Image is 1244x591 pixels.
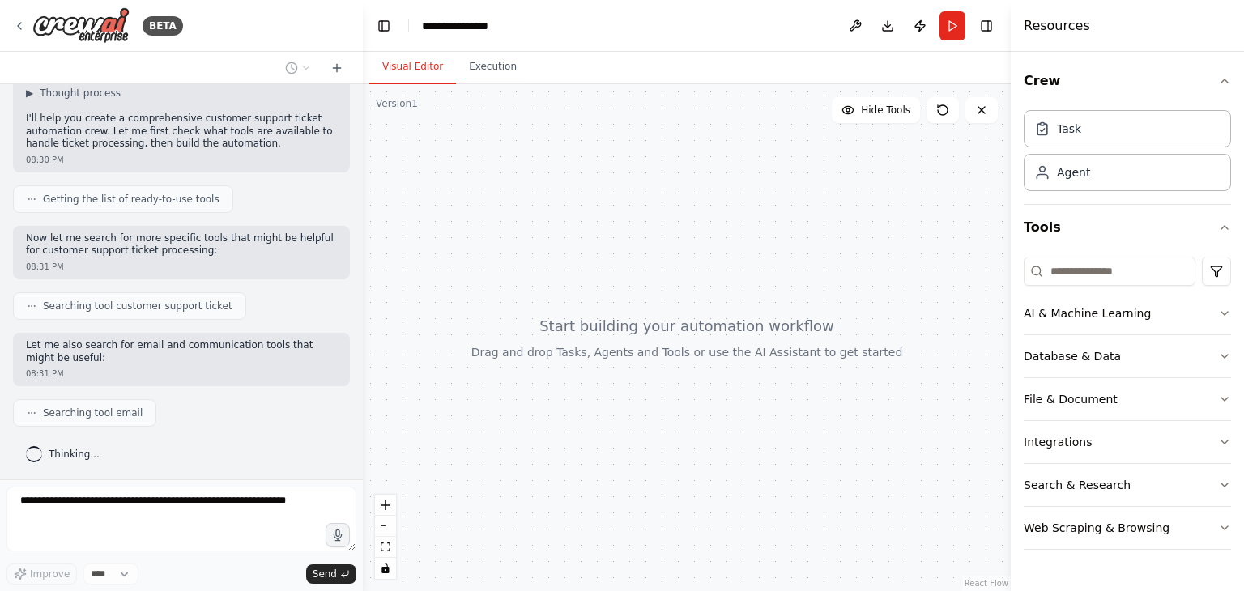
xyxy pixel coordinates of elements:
div: 08:30 PM [26,154,337,166]
div: 08:31 PM [26,368,337,380]
div: React Flow controls [375,495,396,579]
div: Crew [1024,104,1231,204]
button: fit view [375,537,396,558]
button: zoom out [375,516,396,537]
p: I'll help you create a comprehensive customer support ticket automation crew. Let me first check ... [26,113,337,151]
button: Switch to previous chat [279,58,317,78]
button: Tools [1024,205,1231,250]
button: Database & Data [1024,335,1231,377]
span: Hide Tools [861,104,910,117]
div: Version 1 [376,97,418,110]
button: Search & Research [1024,464,1231,506]
span: Searching tool customer support ticket [43,300,232,313]
span: ▶ [26,87,33,100]
button: Click to speak your automation idea [326,523,350,547]
button: Integrations [1024,421,1231,463]
button: Send [306,564,356,584]
div: Task [1057,121,1081,137]
button: Hide right sidebar [975,15,998,37]
div: 08:31 PM [26,261,337,273]
button: Web Scraping & Browsing [1024,507,1231,549]
button: zoom in [375,495,396,516]
div: BETA [143,16,183,36]
span: Searching tool email [43,406,143,419]
button: Execution [456,50,530,84]
div: Tools [1024,250,1231,563]
p: Let me also search for email and communication tools that might be useful: [26,339,337,364]
span: Improve [30,568,70,580]
p: Now let me search for more specific tools that might be helpful for customer support ticket proce... [26,232,337,257]
button: Start a new chat [324,58,350,78]
button: ▶Thought process [26,87,121,100]
span: Thought process [40,87,121,100]
h4: Resources [1024,16,1090,36]
button: toggle interactivity [375,558,396,579]
button: Hide Tools [832,97,920,123]
button: Improve [6,563,77,585]
span: Send [313,568,337,580]
button: Crew [1024,58,1231,104]
button: File & Document [1024,378,1231,420]
nav: breadcrumb [422,18,503,34]
span: Getting the list of ready-to-use tools [43,193,219,206]
span: Thinking... [49,448,100,461]
button: AI & Machine Learning [1024,292,1231,334]
a: React Flow attribution [965,579,1008,588]
button: Visual Editor [369,50,456,84]
button: Hide left sidebar [373,15,395,37]
img: Logo [32,7,130,44]
div: Agent [1057,164,1090,181]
